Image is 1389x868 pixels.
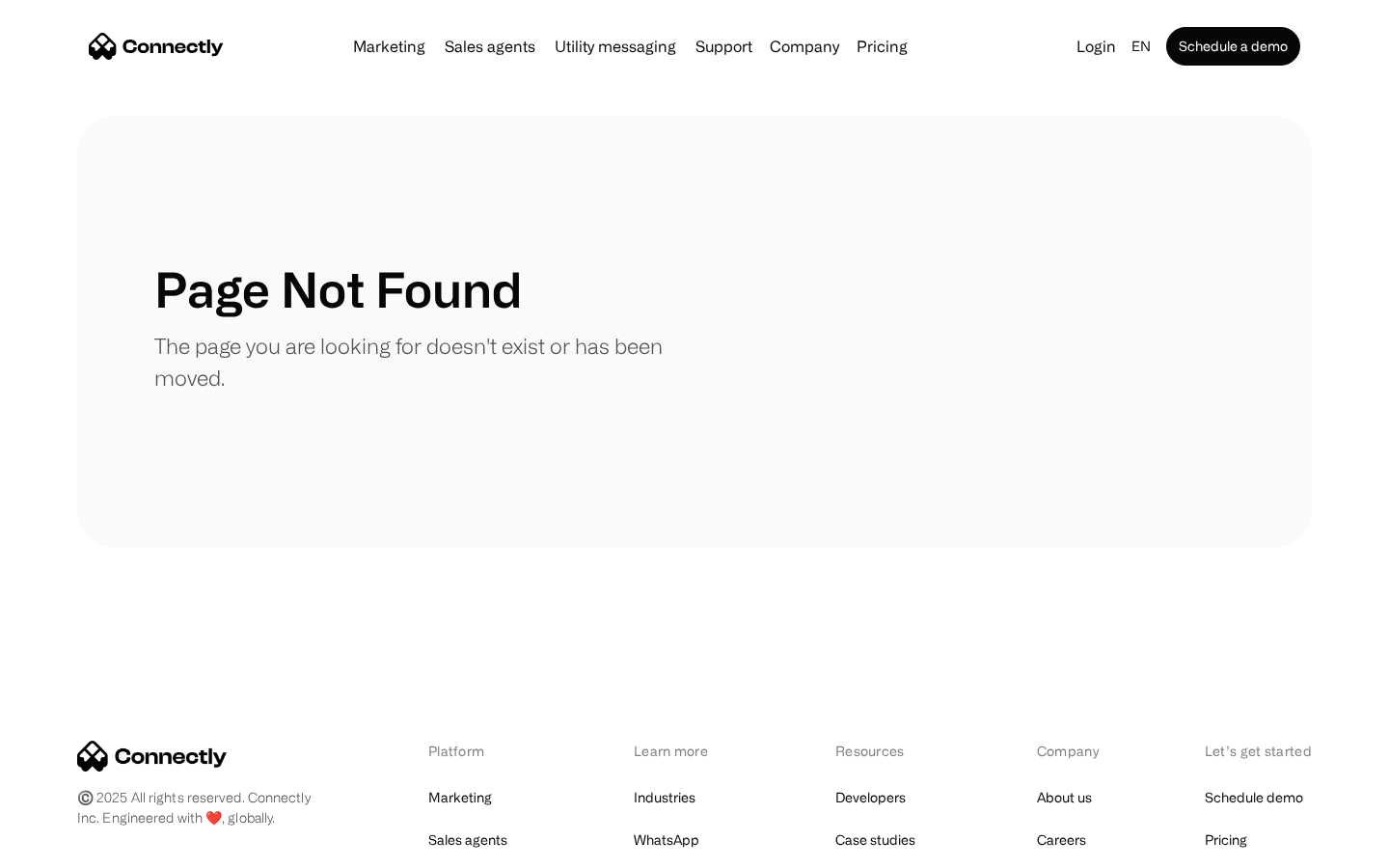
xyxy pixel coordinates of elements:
[849,39,915,54] a: Pricing
[835,827,915,854] a: Case studies
[835,741,937,761] div: Resources
[547,39,684,54] a: Utility messaging
[1069,33,1124,60] a: Login
[688,39,760,54] a: Support
[1205,741,1312,761] div: Let’s get started
[634,784,695,811] a: Industries
[835,784,906,811] a: Developers
[154,260,522,318] h1: Page Not Found
[154,330,694,393] p: The page you are looking for doesn't exist or has been moved.
[428,827,507,854] a: Sales agents
[39,834,116,861] ul: Language list
[1205,784,1303,811] a: Schedule demo
[1131,33,1151,60] div: en
[1037,827,1086,854] a: Careers
[428,784,492,811] a: Marketing
[1037,784,1092,811] a: About us
[428,741,533,761] div: Platform
[345,39,433,54] a: Marketing
[1205,827,1247,854] a: Pricing
[634,741,735,761] div: Learn more
[437,39,543,54] a: Sales agents
[770,33,839,60] div: Company
[19,832,116,861] aside: Language selected: English
[1037,741,1104,761] div: Company
[1166,27,1300,66] a: Schedule a demo
[634,827,699,854] a: WhatsApp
